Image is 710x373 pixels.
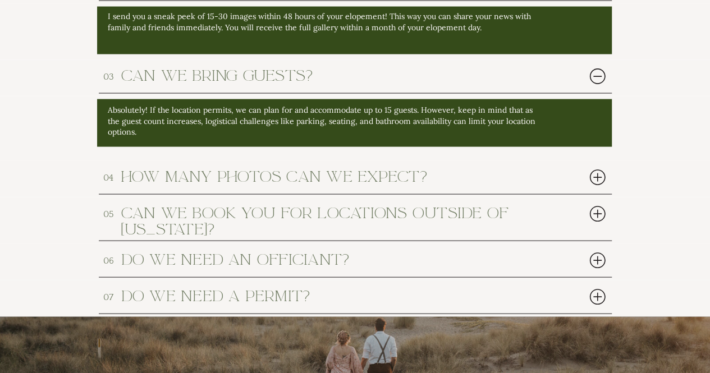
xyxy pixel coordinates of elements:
[121,205,548,220] h2: can we book you for locations outside of [US_STATE]?
[103,254,117,263] h3: 06
[121,68,548,82] h2: can we bring guests?
[108,105,539,141] p: Absolutely! If the location permits, we can plan for and accommodate up to 15 guests. However, ke...
[121,169,548,183] h2: How many photos can we expect?
[108,11,539,47] p: I send you a sneak peek of 15-30 images within 48 hours of your elopement! This way you can share...
[121,252,548,266] h2: do we need an officiant?
[103,171,117,180] h3: 04
[103,70,117,79] h3: 03
[103,291,117,300] h3: 07
[103,208,117,217] h3: 05
[121,288,548,303] h2: do we need a permit?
